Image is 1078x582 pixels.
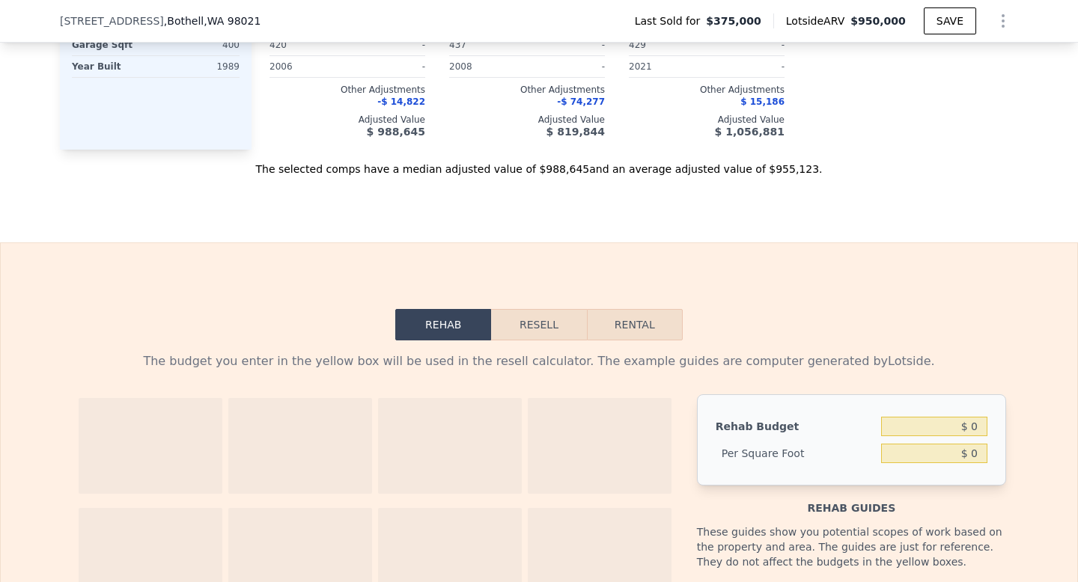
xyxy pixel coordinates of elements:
div: The budget you enter in the yellow box will be used in the resell calculator. The example guides ... [72,352,1006,370]
span: Last Sold for [635,13,707,28]
div: 400 [159,34,240,55]
div: Other Adjustments [449,84,605,96]
div: 1989 [159,56,240,77]
div: These guides show you potential scopes of work based on the property and area. The guides are jus... [697,515,1006,578]
div: - [530,56,605,77]
span: $950,000 [850,15,906,27]
span: $375,000 [706,13,761,28]
span: Lotside ARV [786,13,850,28]
div: Garage Sqft [72,34,153,55]
span: 429 [629,40,646,50]
div: Adjusted Value [629,114,785,126]
div: 2008 [449,56,524,77]
div: Rehab guides [697,485,1006,515]
button: SAVE [924,7,976,34]
span: $ 988,645 [367,126,425,138]
div: - [530,34,605,55]
div: Other Adjustments [629,84,785,96]
span: $ 15,186 [740,97,785,107]
div: - [350,56,425,77]
span: $ 1,056,881 [715,126,785,138]
span: $ 819,844 [546,126,605,138]
span: , WA 98021 [204,15,261,27]
div: - [350,34,425,55]
div: Adjusted Value [449,114,605,126]
div: Year Built [72,56,153,77]
button: Resell [491,309,586,340]
div: The selected comps have a median adjusted value of $988,645 and an average adjusted value of $955... [60,150,1018,177]
span: 437 [449,40,466,50]
span: , Bothell [164,13,261,28]
button: Show Options [988,6,1018,36]
div: 2021 [629,56,704,77]
button: Rehab [395,309,491,340]
div: Rehab Budget [716,413,875,440]
div: 2006 [269,56,344,77]
div: - [710,34,785,55]
span: -$ 74,277 [557,97,605,107]
button: Rental [587,309,683,340]
span: 420 [269,40,287,50]
div: Adjusted Value [269,114,425,126]
div: - [710,56,785,77]
span: [STREET_ADDRESS] [60,13,164,28]
div: Other Adjustments [269,84,425,96]
span: -$ 14,822 [377,97,425,107]
div: Per Square Foot [716,440,875,467]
